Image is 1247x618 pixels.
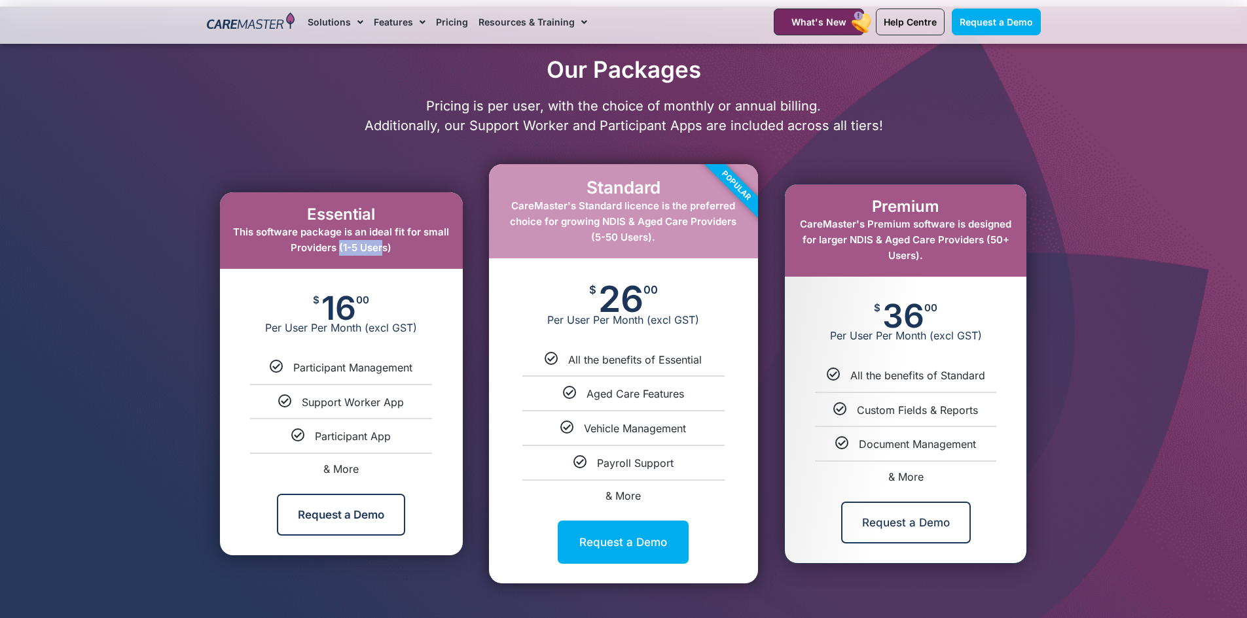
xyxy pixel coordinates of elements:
[643,284,658,296] span: 00
[598,284,643,313] span: 26
[220,321,463,334] span: Per User Per Month (excl GST)
[277,494,405,536] a: Request a Demo
[207,12,295,32] img: CareMaster Logo
[502,177,745,197] h2: Standard
[841,502,971,543] a: Request a Demo
[489,313,758,326] span: Per User Per Month (excl GST)
[584,422,686,435] span: Vehicle Management
[774,9,864,35] a: What's New
[200,96,1047,135] p: Pricing is per user, with the choice of monthly or annual billing. Additionally, our Support Work...
[605,489,641,502] span: & More
[798,197,1013,216] h2: Premium
[589,284,596,296] span: $
[233,205,450,224] h2: Essential
[884,16,937,27] span: Help Centre
[315,430,391,443] span: Participant App
[323,462,359,475] span: & More
[568,353,702,366] span: All the benefits of Essential
[924,303,937,313] span: 00
[662,111,811,260] div: Popular
[960,16,1033,27] span: Request a Demo
[293,361,412,374] span: Participant Management
[200,56,1047,83] h2: Our Packages
[850,369,985,382] span: All the benefits of Standard
[321,295,356,321] span: 16
[876,9,945,35] a: Help Centre
[952,9,1041,35] a: Request a Demo
[859,438,976,451] span: Document Management
[233,226,449,254] span: This software package is an ideal fit for small Providers (1-5 Users)
[800,218,1011,262] span: CareMaster's Premium software is designed for larger NDIS & Aged Care Providers (50+ Users).
[791,16,846,27] span: What's New
[302,396,404,409] span: Support Worker App
[313,295,319,305] span: $
[510,199,736,243] span: CareMaster's Standard licence is the preferred choice for growing NDIS & Aged Care Providers (5-5...
[874,303,880,313] span: $
[785,329,1026,342] span: Per User Per Month (excl GST)
[356,295,369,305] span: 00
[597,456,674,470] span: Payroll Support
[587,387,684,400] span: Aged Care Features
[857,403,978,417] span: Custom Fields & Reports
[888,470,924,483] span: & More
[882,303,924,329] span: 36
[558,521,689,564] a: Request a Demo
